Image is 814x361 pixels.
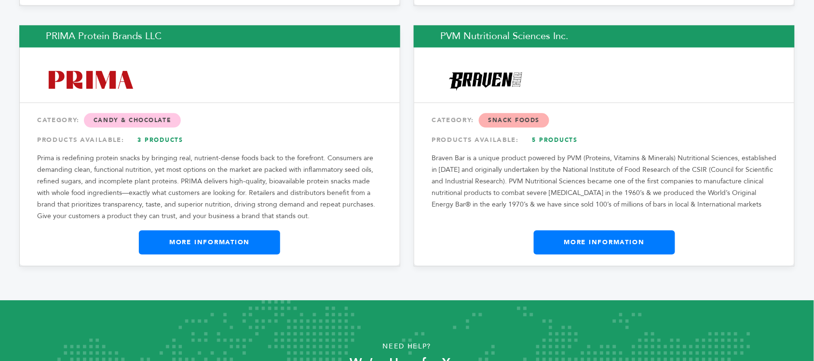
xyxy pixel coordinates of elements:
a: 3 Products [127,131,194,149]
h2: PRIMA Protein Brands LLC [19,25,400,47]
span: Candy & Chocolate [84,113,181,127]
img: PRIMA Protein Brands LLC [46,63,136,96]
a: More Information [139,230,280,254]
a: 5 Products [521,131,589,149]
span: Snack Foods [479,113,550,127]
p: Braven Bar is a unique product powered by PVM (Proteins, Vitamins & Minerals) Nutritional Science... [432,153,777,210]
div: CATEGORY: [37,111,382,129]
p: Need Help? [41,339,773,354]
div: PRODUCTS AVAILABLE: [432,131,777,149]
a: More Information [534,230,675,254]
div: PRODUCTS AVAILABLE: [37,131,382,149]
p: Prima is redefining protein snacks by bringing real, nutrient-dense foods back to the forefront. ... [37,153,382,222]
h2: PVM Nutritional Sciences Inc. [414,25,795,47]
div: CATEGORY: [432,111,777,129]
img: PVM Nutritional Sciences Inc. [441,65,530,95]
